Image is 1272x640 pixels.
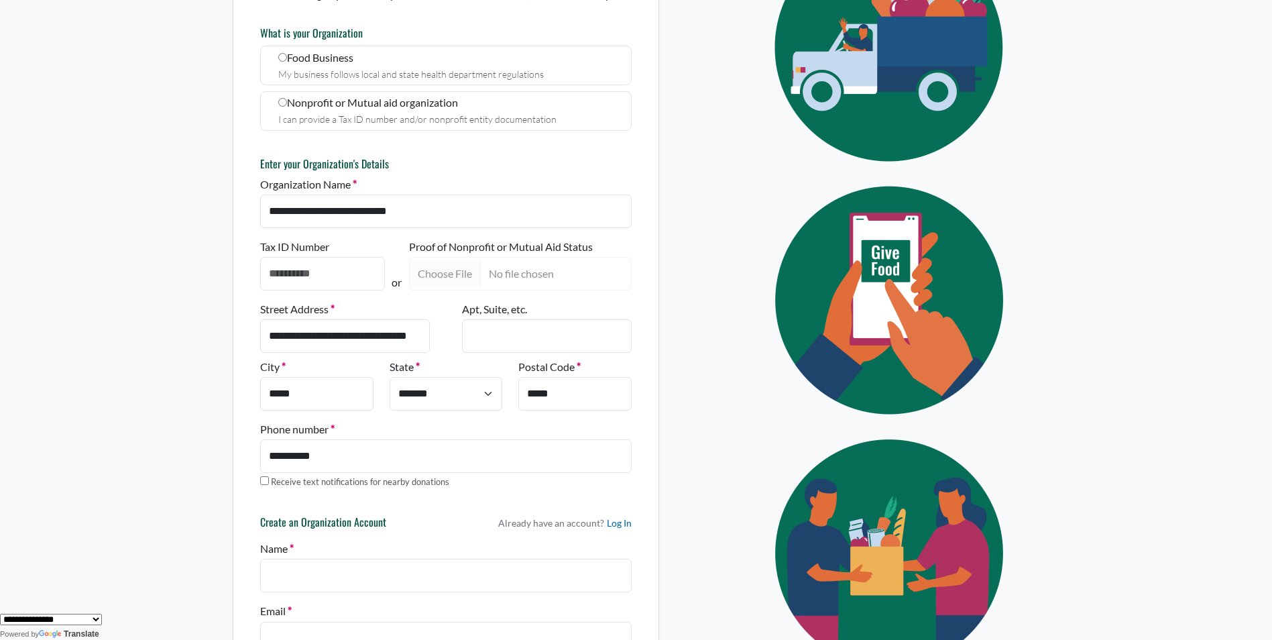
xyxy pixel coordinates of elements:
[271,476,449,489] label: Receive text notifications for nearby donations
[260,176,357,193] label: Organization Name
[260,603,292,619] label: Email
[607,516,632,530] a: Log In
[518,359,581,375] label: Postal Code
[392,274,402,290] p: or
[260,541,294,557] label: Name
[260,359,286,375] label: City
[260,91,632,131] label: Nonprofit or Mutual aid organization
[260,46,632,85] label: Food Business
[498,516,632,530] p: Already have an account?
[744,174,1039,427] img: Eye Icon
[462,301,527,317] label: Apt, Suite, etc.
[409,239,593,255] label: Proof of Nonprofit or Mutual Aid Status
[260,516,386,535] h6: Create an Organization Account
[260,27,632,40] h6: What is your Organization
[39,629,99,639] a: Translate
[278,53,287,62] input: Food Business My business follows local and state health department regulations
[260,239,329,255] label: Tax ID Number
[260,301,335,317] label: Street Address
[260,158,632,170] h6: Enter your Organization's Details
[278,113,557,125] small: I can provide a Tax ID number and/or nonprofit entity documentation
[278,98,287,107] input: Nonprofit or Mutual aid organization I can provide a Tax ID number and/or nonprofit entity docume...
[278,68,544,80] small: My business follows local and state health department regulations
[390,359,420,375] label: State
[39,630,64,639] img: Google Translate
[260,421,335,437] label: Phone number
